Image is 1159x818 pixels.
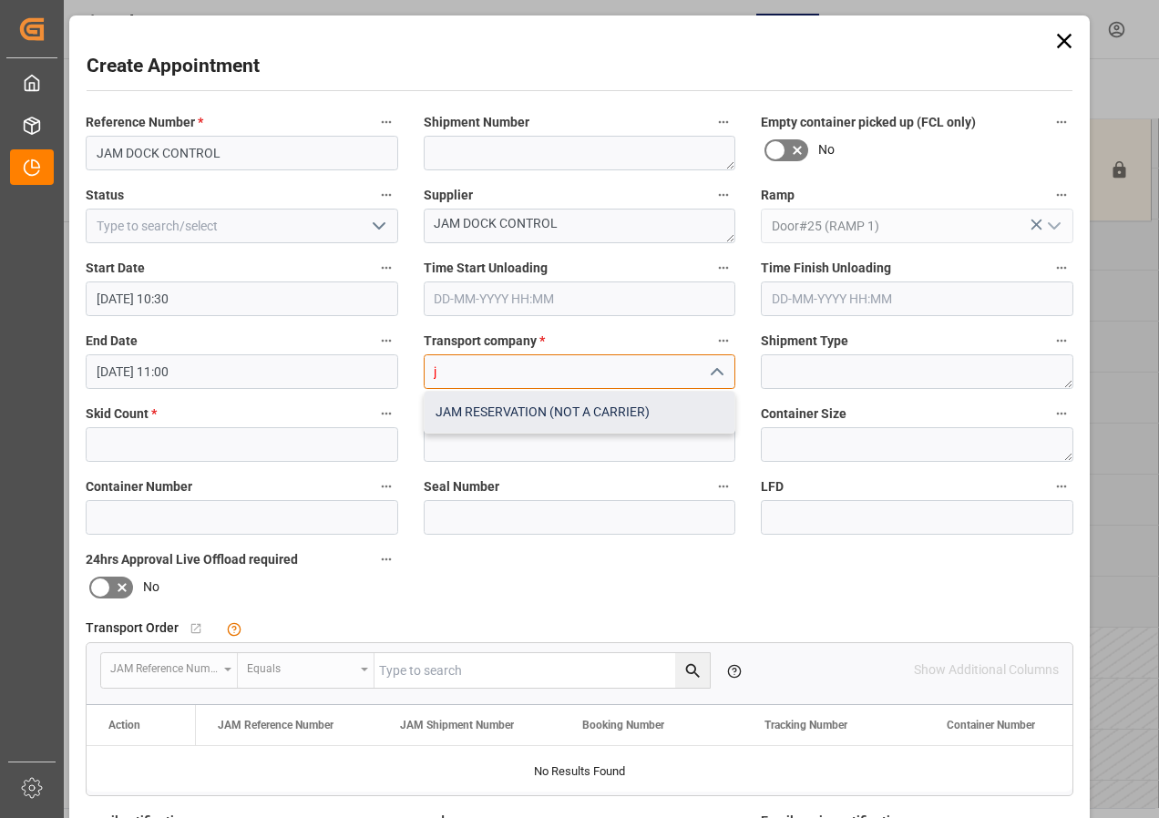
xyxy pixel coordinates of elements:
button: Empty container picked up (FCL only) [1050,110,1073,134]
button: search button [675,653,710,688]
button: End Date [374,329,398,353]
div: JAM Reference Number [110,656,218,677]
span: Container Size [761,404,846,424]
span: Ramp [761,186,795,205]
button: open menu [1039,212,1066,240]
button: LFD [1050,475,1073,498]
span: No [143,578,159,597]
textarea: JAM DOCK CONTROL [424,209,736,243]
span: Supplier [424,186,473,205]
span: LFD [761,477,784,496]
button: Transport company * [712,329,735,353]
input: DD-MM-YYYY HH:MM [86,354,398,389]
span: Start Date [86,259,145,278]
span: Container Number [86,477,192,496]
span: JAM Reference Number [218,719,333,731]
span: Booking Number [582,719,664,731]
button: Shipment Number [712,110,735,134]
button: close menu [702,358,729,386]
span: Seal Number [424,477,499,496]
button: Supplier [712,183,735,207]
input: Type to search/select [761,209,1073,243]
span: Reference Number [86,113,203,132]
button: open menu [238,653,374,688]
button: open menu [364,212,391,240]
button: Skid Count * [374,402,398,425]
span: Tracking Number [764,719,847,731]
button: Seal Number [712,475,735,498]
button: Ramp [1050,183,1073,207]
input: DD-MM-YYYY HH:MM [424,281,736,316]
div: Equals [247,656,354,677]
button: Start Date [374,256,398,280]
input: DD-MM-YYYY HH:MM [86,281,398,316]
span: 24hrs Approval Live Offload required [86,550,298,569]
button: Time Start Unloading [712,256,735,280]
input: DD-MM-YYYY HH:MM [761,281,1073,316]
div: JAM RESERVATION (NOT A CARRIER) [425,392,735,433]
button: Status [374,183,398,207]
button: Container Size [1050,402,1073,425]
button: Time Finish Unloading [1050,256,1073,280]
span: JAM Shipment Number [400,719,514,731]
span: Time Finish Unloading [761,259,891,278]
div: Action [108,719,140,731]
h2: Create Appointment [87,52,260,81]
span: Time Start Unloading [424,259,548,278]
span: Status [86,186,124,205]
span: No [818,140,835,159]
span: Empty container picked up (FCL only) [761,113,976,132]
span: Shipment Type [761,332,848,351]
span: End Date [86,332,138,351]
span: Transport company [424,332,545,351]
button: Shipment Type [1050,329,1073,353]
span: Shipment Number [424,113,529,132]
button: open menu [101,653,238,688]
input: Type to search/select [86,209,398,243]
button: Container Number [374,475,398,498]
button: Reference Number * [374,110,398,134]
input: Type to search [374,653,710,688]
button: 24hrs Approval Live Offload required [374,547,398,571]
span: Container Number [947,719,1035,731]
span: Transport Order [86,619,179,638]
span: Skid Count [86,404,157,424]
